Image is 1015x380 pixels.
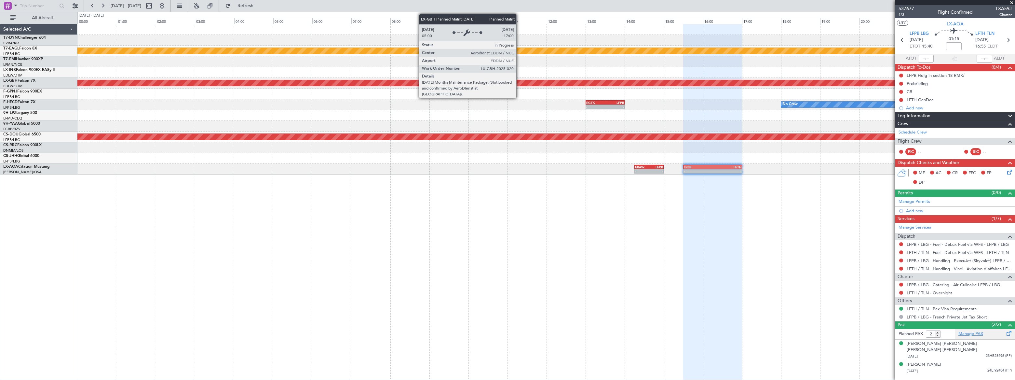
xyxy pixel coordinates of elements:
span: [DATE] [907,369,918,373]
div: SIC [970,148,981,155]
span: LX-AOA [3,165,18,169]
span: (2/2) [992,321,1001,328]
div: 01:00 [117,18,156,24]
span: LX-AOA [947,21,964,27]
span: LX-GBH [3,79,18,83]
a: 9H-YAAGlobal 5000 [3,122,40,126]
span: [DATE] - [DATE] [111,3,141,9]
span: LFPB LBG [910,31,929,37]
span: Others [898,297,912,305]
a: Manage Services [899,224,931,231]
div: 05:00 [273,18,312,24]
span: CS-RRC [3,143,17,147]
div: 19:00 [820,18,859,24]
div: LFPB Hdlg in section 18 RMK/ [907,73,965,78]
div: 13:00 [586,18,625,24]
span: 9H-YAA [3,122,18,126]
a: EVRA/RIX [3,41,20,46]
a: EDLW/DTM [3,84,22,89]
span: 15:40 [922,43,932,50]
span: Pax [898,321,905,329]
input: Trip Number [20,1,57,11]
span: 9H-LPZ [3,111,16,115]
div: 07:00 [351,18,390,24]
span: [DATE] [975,37,989,43]
span: 01:15 [949,36,959,42]
button: Refresh [222,1,261,11]
a: LFTH / TLN - Overnight [907,290,952,296]
span: (0/4) [992,64,1001,71]
div: - - [918,149,932,155]
span: ATOT [906,55,916,62]
div: - [712,169,741,173]
span: All Aircraft [17,16,69,20]
div: - [605,105,624,109]
span: LXA59J [996,5,1012,12]
div: PIC [905,148,916,155]
a: LFMN/NCE [3,62,22,67]
div: LFPB [649,165,663,169]
button: UTC [897,20,908,26]
span: MF [919,170,925,176]
span: 16:55 [975,43,986,50]
div: 15:00 [664,18,703,24]
a: LFTH / TLN - Pax Visa Requirements [907,306,977,312]
input: --:-- [918,55,934,63]
a: [PERSON_NAME]/QSA [3,170,42,175]
a: CS-DOUGlobal 6500 [3,133,41,136]
span: Flight Crew [898,138,922,145]
div: - [684,169,712,173]
span: Refresh [232,4,259,8]
span: T7-DYN [3,36,18,40]
span: FP [987,170,992,176]
a: LFPB/LBG [3,51,20,56]
a: CS-JHHGlobal 6000 [3,154,39,158]
div: 16:00 [703,18,742,24]
a: LFPB / LBG - Handling - ExecuJet (Skyvalet) LFPB / LBG [907,258,1012,263]
div: 02:00 [156,18,195,24]
div: 11:00 [507,18,547,24]
div: 00:00 [78,18,117,24]
a: LX-GBHFalcon 7X [3,79,35,83]
a: LFPB/LBG [3,159,20,164]
button: All Aircraft [7,13,71,23]
a: CS-RRCFalcon 900LX [3,143,42,147]
span: 23HE28496 (PP) [986,353,1012,359]
a: FCBB/BZV [3,127,20,132]
span: Leg Information [898,112,930,120]
div: 08:00 [390,18,429,24]
span: CR [952,170,958,176]
a: EDLW/DTM [3,73,22,78]
a: Manage Permits [899,199,930,205]
div: 04:00 [234,18,273,24]
span: [DATE] [910,37,923,43]
a: LFPB/LBG [3,94,20,99]
a: LFPB / LBG - Fuel - DeLux Fuel via WFS - LFPB / LBG [907,242,1009,247]
a: LFPB / LBG - Catering - Air Culinaire LFPB / LBG [907,282,1000,288]
span: [DATE] [907,354,918,359]
a: LFMD/CEQ [3,116,22,121]
div: 03:00 [195,18,234,24]
a: LFPB/LBG [3,105,20,110]
span: Permits [898,190,913,197]
div: 06:00 [312,18,351,24]
a: LFTH / TLN - Handling - Vinci - Aviation d'affaires LFTH / TLN*****MY HANDLING**** [907,266,1012,272]
div: [PERSON_NAME] [PERSON_NAME] [PERSON_NAME] [PERSON_NAME] [907,341,1012,353]
span: ETOT [910,43,920,50]
div: CB [907,89,912,94]
span: T7-EMI [3,57,16,61]
span: FFC [968,170,976,176]
span: F-HECD [3,100,18,104]
span: F-GPNJ [3,90,17,93]
div: LFTH [712,165,741,169]
div: LFTH GenDec [907,97,933,103]
div: 14:00 [625,18,664,24]
a: T7-DYNChallenger 604 [3,36,46,40]
div: LFPB [684,165,712,169]
div: - - [983,149,997,155]
span: DP [919,179,925,186]
a: LFTH / TLN - Fuel - DeLux Fuel via WFS - LFTH / TLN [907,250,1009,255]
a: LFPB/LBG [3,137,20,142]
span: (0/0) [992,189,1001,196]
span: Dispatch To-Dos [898,64,930,71]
